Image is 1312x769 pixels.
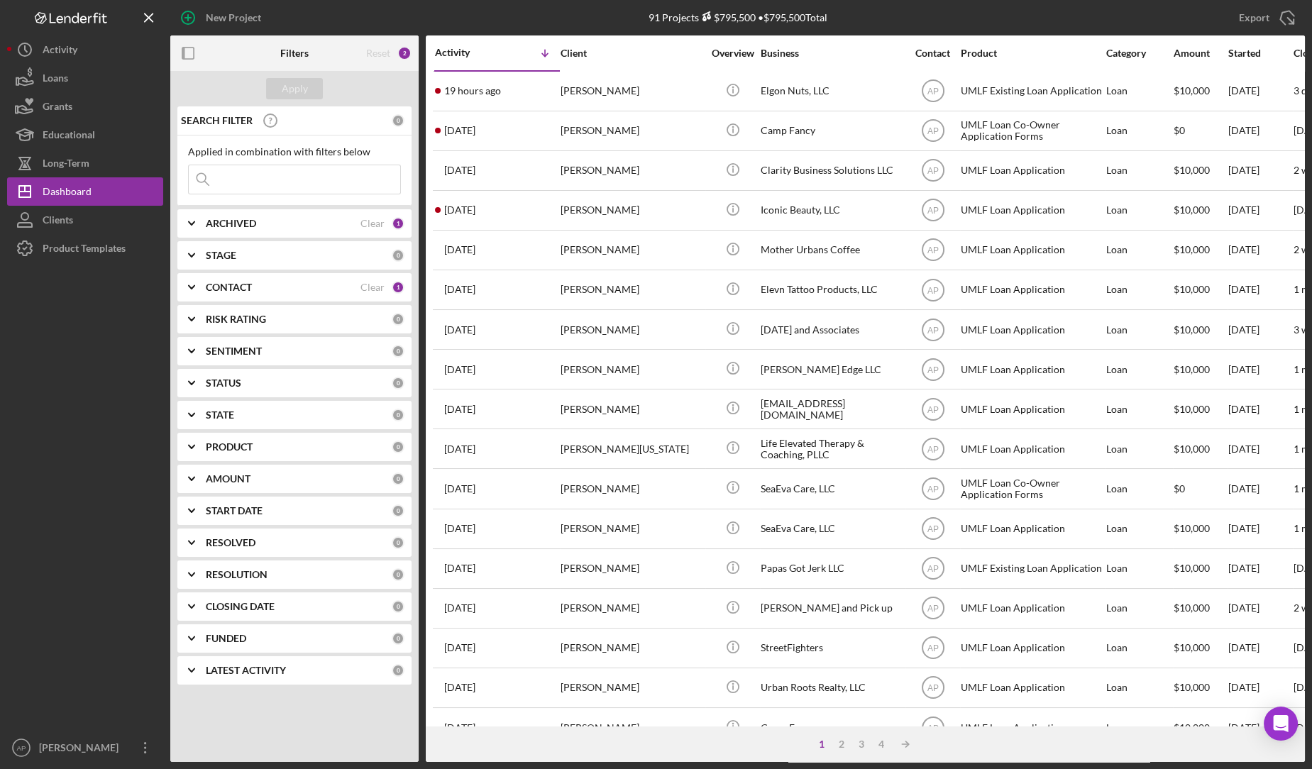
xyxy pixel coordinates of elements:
[392,536,404,549] div: 0
[170,4,275,32] button: New Project
[1106,152,1172,189] div: Loan
[761,550,903,587] div: Papas Got Jerk LLC
[397,46,412,60] div: 2
[761,390,903,428] div: [EMAIL_ADDRESS][DOMAIN_NAME]
[927,325,938,335] text: AP
[444,682,475,693] time: 2025-08-11 21:18
[1228,510,1292,548] div: [DATE]
[927,166,938,176] text: AP
[851,738,871,750] div: 3
[392,441,404,453] div: 0
[392,472,404,485] div: 0
[761,231,903,269] div: Mother Urbans Coffee
[961,72,1103,110] div: UMLF Existing Loan Application
[561,709,702,746] div: [PERSON_NAME]
[35,734,128,765] div: [PERSON_NAME]
[206,633,246,644] b: FUNDED
[961,470,1103,507] div: UMLF Loan Co-Owner Application Forms
[43,206,73,238] div: Clients
[444,602,475,614] time: 2025-08-14 21:17
[7,121,163,149] a: Educational
[1106,350,1172,388] div: Loan
[280,48,309,59] b: Filters
[761,152,903,189] div: Clarity Business Solutions LLC
[392,409,404,421] div: 0
[7,149,163,177] a: Long-Term
[7,206,163,234] button: Clients
[360,282,385,293] div: Clear
[444,722,475,734] time: 2025-08-09 15:32
[1106,669,1172,707] div: Loan
[444,523,475,534] time: 2025-08-28 20:18
[1106,629,1172,667] div: Loan
[206,505,263,516] b: START DATE
[7,92,163,121] button: Grants
[761,669,903,707] div: Urban Roots Realty, LLC
[392,281,404,294] div: 1
[366,48,390,59] div: Reset
[1225,4,1305,32] button: Export
[561,669,702,707] div: [PERSON_NAME]
[444,284,475,295] time: 2025-09-08 20:52
[1228,709,1292,746] div: [DATE]
[561,48,702,59] div: Client
[1106,390,1172,428] div: Loan
[17,744,26,752] text: AP
[206,282,252,293] b: CONTACT
[43,177,92,209] div: Dashboard
[1228,669,1292,707] div: [DATE]
[43,121,95,153] div: Educational
[1106,48,1172,59] div: Category
[1239,4,1269,32] div: Export
[7,734,163,762] button: AP[PERSON_NAME]
[961,669,1103,707] div: UMLF Loan Application
[761,192,903,229] div: Iconic Beauty, LLC
[266,78,323,99] button: Apply
[561,112,702,150] div: [PERSON_NAME]
[1228,350,1292,388] div: [DATE]
[1174,164,1210,176] span: $10,000
[188,146,401,157] div: Applied in combination with filters below
[206,218,256,229] b: ARCHIVED
[1106,311,1172,348] div: Loan
[961,48,1103,59] div: Product
[927,87,938,96] text: AP
[1174,363,1210,375] span: $10,000
[1174,443,1210,455] span: $10,000
[927,245,938,255] text: AP
[761,510,903,548] div: SeaEva Care, LLC
[444,85,501,96] time: 2025-09-11 21:26
[927,564,938,574] text: AP
[444,204,475,216] time: 2025-09-09 20:45
[1106,192,1172,229] div: Loan
[561,430,702,468] div: [PERSON_NAME][US_STATE]
[961,192,1103,229] div: UMLF Loan Application
[206,569,268,580] b: RESOLUTION
[927,444,938,454] text: AP
[761,709,903,746] div: Camp Fancy
[1174,243,1210,255] span: $10,000
[444,364,475,375] time: 2025-09-04 22:03
[1106,112,1172,150] div: Loan
[1106,72,1172,110] div: Loan
[927,126,938,136] text: AP
[561,550,702,587] div: [PERSON_NAME]
[444,563,475,574] time: 2025-08-21 18:19
[1174,721,1210,734] span: $10,000
[561,350,702,388] div: [PERSON_NAME]
[761,311,903,348] div: [DATE] and Associates
[43,35,77,67] div: Activity
[7,234,163,262] button: Product Templates
[1228,629,1292,667] div: [DATE]
[561,311,702,348] div: [PERSON_NAME]
[871,738,891,750] div: 4
[961,271,1103,309] div: UMLF Loan Application
[1228,192,1292,229] div: [DATE]
[761,271,903,309] div: Elevn Tattoo Products, LLC
[435,47,497,58] div: Activity
[392,504,404,517] div: 0
[392,632,404,645] div: 0
[206,314,266,325] b: RISK RATING
[1228,470,1292,507] div: [DATE]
